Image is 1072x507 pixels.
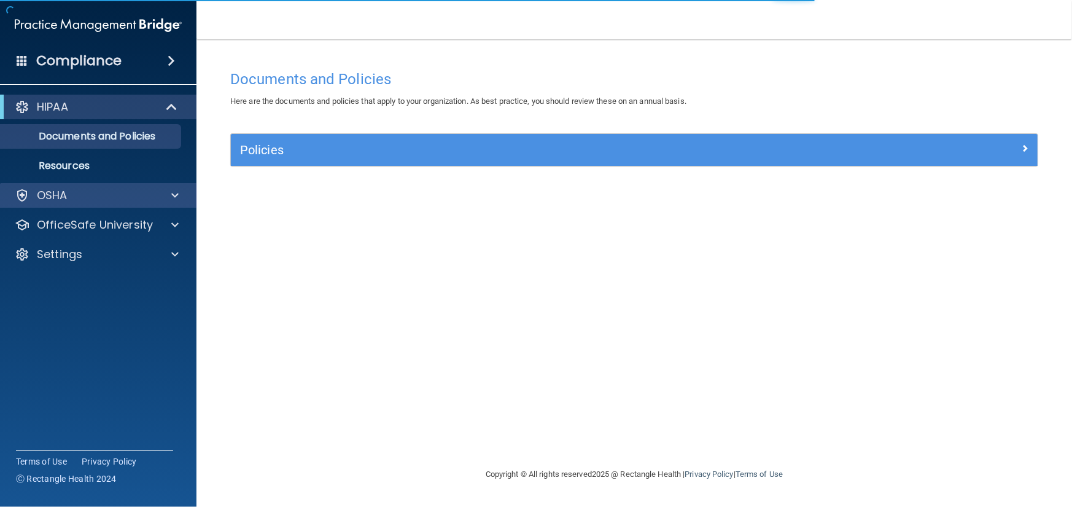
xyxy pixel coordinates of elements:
p: Resources [8,160,176,172]
a: Terms of Use [736,470,783,479]
a: Settings [15,247,179,262]
h5: Policies [240,143,827,157]
p: OfficeSafe University [37,218,153,232]
a: OfficeSafe University [15,218,179,232]
a: HIPAA [15,100,178,114]
p: OSHA [37,188,68,203]
span: Ⓒ Rectangle Health 2024 [16,473,117,485]
a: Privacy Policy [82,455,137,468]
p: Settings [37,247,82,262]
p: HIPAA [37,100,68,114]
div: Copyright © All rights reserved 2025 @ Rectangle Health | | [410,455,858,494]
img: PMB logo [15,13,182,37]
h4: Compliance [36,52,122,69]
a: OSHA [15,188,179,203]
a: Policies [240,140,1028,160]
a: Terms of Use [16,455,67,468]
span: Here are the documents and policies that apply to your organization. As best practice, you should... [230,96,686,106]
h4: Documents and Policies [230,71,1038,87]
a: Privacy Policy [685,470,733,479]
p: Documents and Policies [8,130,176,143]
